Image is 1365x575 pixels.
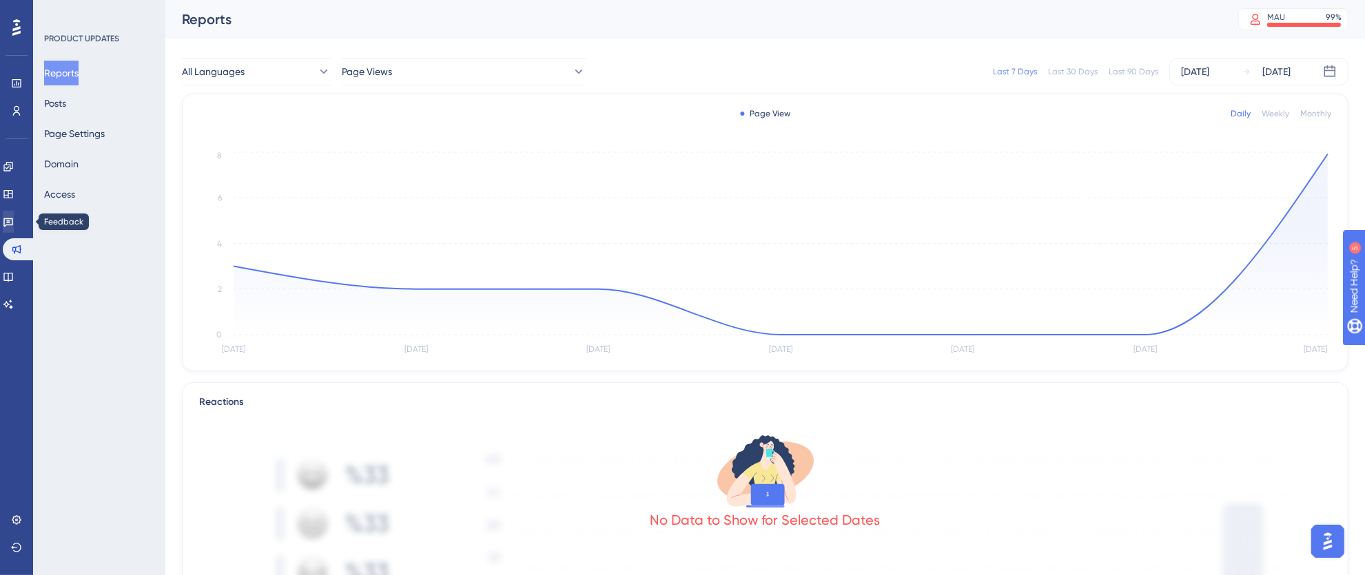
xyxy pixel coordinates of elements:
[1048,66,1098,77] div: Last 30 Days
[1231,108,1251,119] div: Daily
[182,63,245,80] span: All Languages
[44,182,75,207] button: Access
[1181,63,1209,80] div: [DATE]
[993,66,1037,77] div: Last 7 Days
[1307,521,1348,562] iframe: UserGuiding AI Assistant Launcher
[1262,108,1289,119] div: Weekly
[1262,63,1291,80] div: [DATE]
[586,345,610,355] tspan: [DATE]
[342,58,586,85] button: Page Views
[1304,345,1327,355] tspan: [DATE]
[952,345,975,355] tspan: [DATE]
[217,151,222,160] tspan: 8
[1300,108,1331,119] div: Monthly
[222,345,245,355] tspan: [DATE]
[404,345,428,355] tspan: [DATE]
[96,7,100,18] div: 5
[182,10,1204,29] div: Reports
[216,330,222,339] tspan: 0
[1133,345,1157,355] tspan: [DATE]
[32,3,86,20] span: Need Help?
[650,510,881,530] div: No Data to Show for Selected Dates
[44,61,79,85] button: Reports
[44,33,119,44] div: PRODUCT UPDATES
[217,239,222,249] tspan: 4
[769,345,792,355] tspan: [DATE]
[1109,66,1158,77] div: Last 90 Days
[44,91,66,116] button: Posts
[44,121,105,146] button: Page Settings
[1326,12,1342,23] div: 99 %
[740,108,790,119] div: Page View
[182,58,331,85] button: All Languages
[342,63,392,80] span: Page Views
[1267,12,1285,23] div: MAU
[44,151,79,176] button: Domain
[218,194,222,203] tspan: 6
[199,394,1331,410] div: Reactions
[218,284,222,294] tspan: 2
